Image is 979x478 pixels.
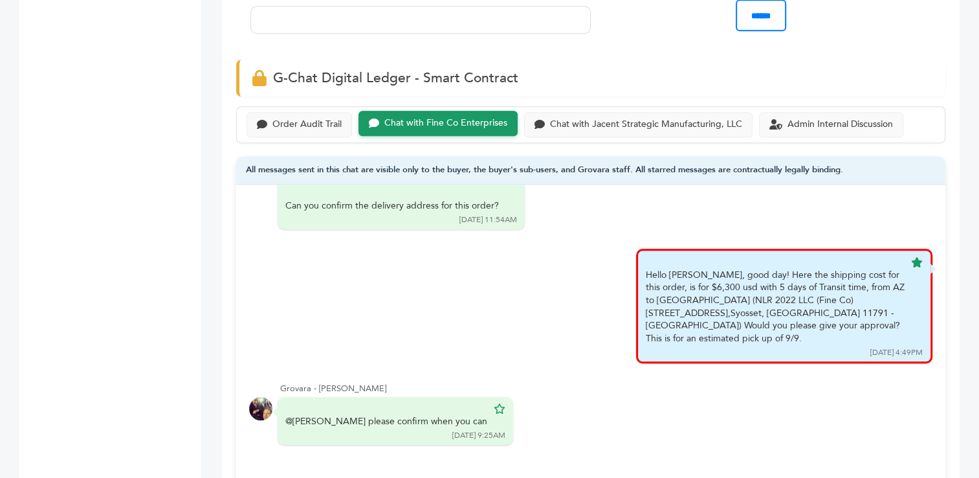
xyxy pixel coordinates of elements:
div: Hi [PERSON_NAME], [285,174,499,212]
span: [STREET_ADDRESS], [646,307,731,319]
span: G-Chat Digital Ledger - Smart Contract [273,69,518,87]
div: Admin Internal Discussion [787,119,893,130]
div: [DATE] 9:25AM [452,430,505,441]
div: Chat with Fine Co Enterprises [384,118,507,129]
div: [DATE] 11:54AM [459,214,517,225]
div: Grovara - [PERSON_NAME] [280,383,932,394]
div: @[PERSON_NAME] please confirm when you can [285,415,487,428]
span: Syosset, [GEOGRAPHIC_DATA] 11791 - [GEOGRAPHIC_DATA]) Would you please give your approval? This i... [646,307,900,345]
div: Order Audit Trail [272,119,342,130]
div: [DATE] 4:49PM [870,347,923,358]
div: All messages sent in this chat are visible only to the buyer, the buyer's sub-users, and Grovara ... [236,156,945,185]
div: Chat with Jacent Strategic Manufacturing, LLC [550,119,742,130]
div: Hello [PERSON_NAME], good day! Here the shipping cost for this order, is for $6,300 usd with 5 da... [646,269,905,345]
div: Can you confirm the delivery address for this order? [285,199,499,212]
